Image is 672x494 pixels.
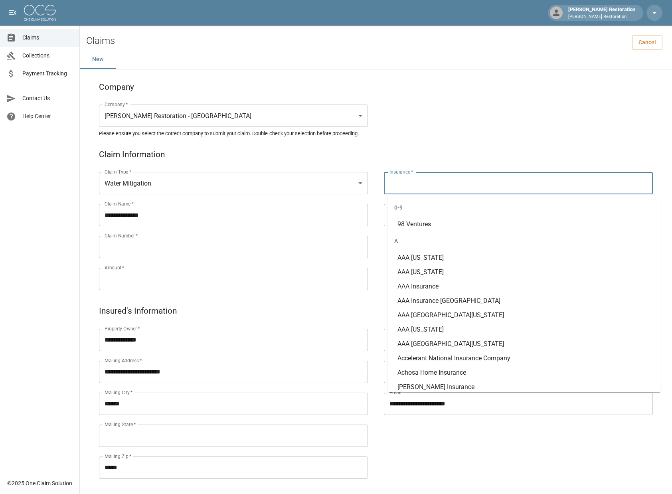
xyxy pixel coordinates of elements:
a: Cancel [632,35,662,50]
label: Claim Type [105,168,131,175]
h5: Please ensure you select the correct company to submit your claim. Double-check your selection be... [99,130,653,137]
label: Email [389,389,401,396]
button: open drawer [5,5,21,21]
span: Payment Tracking [22,69,73,78]
div: A [388,231,661,251]
div: [PERSON_NAME] Restoration [565,6,638,20]
p: [PERSON_NAME] Restoration [568,14,635,20]
span: AAA [GEOGRAPHIC_DATA][US_STATE] [397,311,504,319]
span: Claims [22,34,73,42]
div: © 2025 One Claim Solution [7,479,72,487]
h2: Claims [86,35,115,47]
div: 0-9 [388,198,661,217]
label: Property Owner [105,325,140,332]
span: AAA [GEOGRAPHIC_DATA][US_STATE] [397,340,504,348]
span: AAA Insurance [397,283,439,290]
button: New [80,50,116,69]
label: Claim Number [105,232,138,239]
label: Mailing Zip [105,453,132,460]
span: 98 Ventures [397,220,431,228]
div: [PERSON_NAME] Restoration - [GEOGRAPHIC_DATA] [99,105,368,127]
label: Insurance [389,168,413,175]
label: Mailing State [105,421,136,428]
label: Company [105,101,128,108]
label: Claim Name [105,200,134,207]
label: Mailing Address [105,357,142,364]
span: AAA [US_STATE] [397,254,444,261]
div: dynamic tabs [80,50,672,69]
div: Water Mitigation [99,172,368,194]
span: Help Center [22,112,73,121]
label: Mailing City [105,389,133,396]
span: AAA [US_STATE] [397,268,444,276]
label: Amount [105,264,125,271]
img: ocs-logo-white-transparent.png [24,5,56,21]
span: Accelerant National Insurance Company [397,354,510,362]
span: [PERSON_NAME] Insurance [397,383,474,391]
span: AAA [US_STATE] [397,326,444,333]
span: Contact Us [22,94,73,103]
span: AAA Insurance [GEOGRAPHIC_DATA] [397,297,500,304]
span: Collections [22,51,73,60]
span: Achosa Home Insurance [397,369,466,376]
